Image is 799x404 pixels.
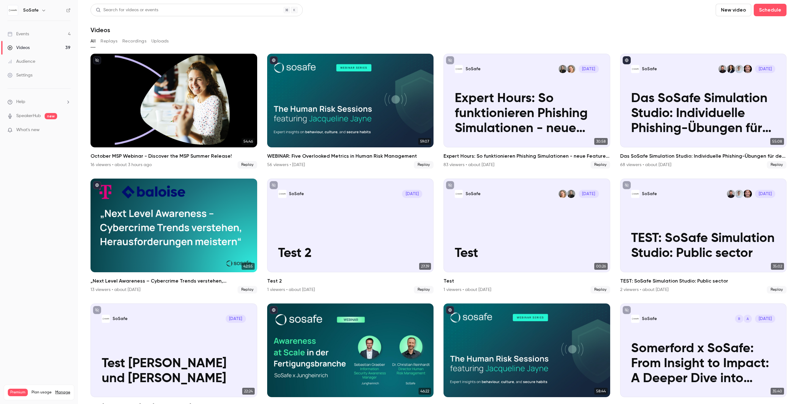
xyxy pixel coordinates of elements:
[631,231,775,261] p: TEST: SoSafe Simulation Studio: Public sector
[93,306,101,314] button: unpublished
[91,277,257,285] h2: „Next Level Awareness – Cybercrime Trends verstehen, Herausforderungen meistern“
[270,181,278,189] button: unpublished
[591,161,610,169] span: Replay
[559,65,567,73] img: Adriana Hanika
[91,26,110,34] h1: Videos
[444,179,610,293] a: Test SoSafeAdriana HanikaLuise Schulz[DATE]Test00:26Test1 viewers • about [DATE]Replay
[91,4,787,400] section: Videos
[559,190,567,198] img: Luise Schulz
[642,191,657,197] p: SoSafe
[594,138,608,145] span: 30:58
[419,263,431,270] span: 27:39
[91,54,257,169] a: 54:46October MSP Webinar - Discover the MSP Summer Release!16 viewers • about 3 hours agoReplay
[45,113,57,119] span: new
[91,36,96,46] button: All
[7,99,71,105] li: help-dropdown-opener
[93,181,101,189] button: published
[63,127,71,133] iframe: Noticeable Trigger
[267,54,434,169] li: WEBINAR: Five Overlooked Metrics in Human Risk Management
[100,36,117,46] button: Replays
[455,190,463,198] img: Test
[278,246,422,261] p: Test 2
[23,7,39,13] h6: SoSafe
[444,287,491,293] div: 1 viewers • about [DATE]
[631,91,775,136] p: Das SoSafe Simulation Studio: Individuelle Phishing-Übungen für den öffentlichen Sektor
[242,388,255,395] span: 22:24
[226,315,246,323] span: [DATE]
[7,31,29,37] div: Events
[91,179,257,293] a: 42:55„Next Level Awareness – Cybercrime Trends verstehen, Herausforderungen meistern“13 viewers •...
[418,138,431,145] span: 59:07
[444,54,610,169] a: Expert Hours: So funktionieren Phishing Simulationen - neue Features, Tipps & TricksSoSafeLuise S...
[113,316,128,322] p: SoSafe
[91,287,140,293] div: 13 viewers • about [DATE]
[631,315,639,323] img: Somerford x SoSafe: From Insight to Impact: A Deeper Dive into Behavioral Science in Cybersecurity
[444,152,610,160] h2: Expert Hours: So funktionieren Phishing Simulationen - neue Features, Tipps & Tricks
[620,179,787,293] li: TEST: SoSafe Simulation Studio: Public sector
[414,161,434,169] span: Replay
[455,246,599,261] p: Test
[267,287,315,293] div: 1 viewers • about [DATE]
[91,152,257,160] h2: October MSP Webinar - Discover the MSP Summer Release!
[620,152,787,160] h2: Das SoSafe Simulation Studio: Individuelle Phishing-Übungen für den öffentlichen Sektor
[567,65,575,73] img: Luise Schulz
[402,190,422,198] span: [DATE]
[151,36,169,46] button: Uploads
[631,190,639,198] img: TEST: SoSafe Simulation Studio: Public sector
[620,179,787,293] a: TEST: SoSafe Simulation Studio: Public sectorSoSafeJoschka HavenithNico DangGabriel Simkin[DATE]T...
[16,113,41,119] a: SpeakerHub
[623,56,631,64] button: published
[278,190,286,198] img: Test 2
[620,277,787,285] h2: TEST: SoSafe Simulation Studio: Public sector
[743,65,752,73] img: Joschka Havenith
[16,99,25,105] span: Help
[743,314,752,323] div: A
[767,161,787,169] span: Replay
[238,161,257,169] span: Replay
[642,66,657,72] p: SoSafe
[718,65,727,73] img: Gabriel Simkin
[455,65,463,73] img: Expert Hours: So funktionieren Phishing Simulationen - neue Features, Tipps & Tricks
[631,341,775,386] p: Somerford x SoSafe: From Insight to Impact: A Deeper Dive into Behavioral Science in Cybersecurity
[594,263,608,270] span: 00:26
[716,4,751,16] button: New video
[267,179,434,293] a: Test 2SoSafe[DATE]Test 227:39Test 21 viewers • about [DATE]Replay
[267,152,434,160] h2: WEBINAR: Five Overlooked Metrics in Human Risk Management
[579,65,599,73] span: [DATE]
[770,138,784,145] span: 55:08
[466,66,481,72] p: SoSafe
[444,277,610,285] h2: Test
[767,286,787,293] span: Replay
[267,179,434,293] li: Test 2
[419,388,431,395] span: 46:22
[642,316,657,322] p: SoSafe
[242,263,255,270] span: 42:55
[631,65,639,73] img: Das SoSafe Simulation Studio: Individuelle Phishing-Übungen für den öffentlichen Sektor
[466,191,481,197] p: SoSafe
[444,54,610,169] li: Expert Hours: So funktionieren Phishing Simulationen - neue Features, Tipps & Tricks
[7,72,32,78] div: Settings
[55,390,70,395] a: Manage
[754,4,787,16] button: Schedule
[267,54,434,169] a: 59:07WEBINAR: Five Overlooked Metrics in Human Risk Management56 viewers • [DATE]Replay
[743,190,752,198] img: Joschka Havenith
[270,306,278,314] button: published
[446,181,454,189] button: unpublished
[96,7,158,13] div: Search for videos or events
[267,162,305,168] div: 56 viewers • [DATE]
[755,190,775,198] span: [DATE]
[8,5,18,15] img: SoSafe
[594,388,608,395] span: 58:44
[91,179,257,293] li: „Next Level Awareness – Cybercrime Trends verstehen, Herausforderungen meistern“
[7,45,30,51] div: Videos
[771,388,784,395] span: 35:40
[7,58,35,65] div: Audience
[238,286,257,293] span: Replay
[623,181,631,189] button: unpublished
[91,162,152,168] div: 16 viewers • about 3 hours ago
[91,54,257,169] li: October MSP Webinar - Discover the MSP Summer Release!
[122,36,146,46] button: Recordings
[623,306,631,314] button: unpublished
[727,65,735,73] img: Arzu Döver
[734,314,744,323] div: R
